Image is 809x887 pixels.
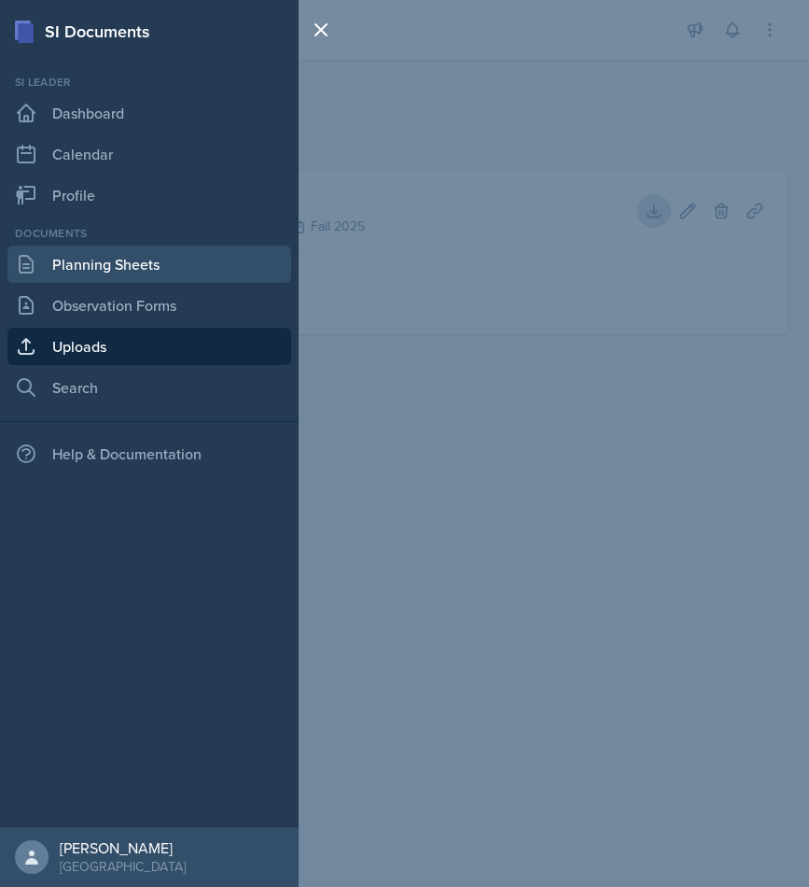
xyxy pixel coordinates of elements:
[7,369,291,406] a: Search
[60,857,186,876] div: [GEOGRAPHIC_DATA]
[7,328,291,365] a: Uploads
[7,435,291,472] div: Help & Documentation
[7,94,291,132] a: Dashboard
[60,838,186,857] div: [PERSON_NAME]
[7,225,291,242] div: Documents
[7,246,291,283] a: Planning Sheets
[7,287,291,324] a: Observation Forms
[7,176,291,214] a: Profile
[7,74,291,91] div: Si leader
[7,135,291,173] a: Calendar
